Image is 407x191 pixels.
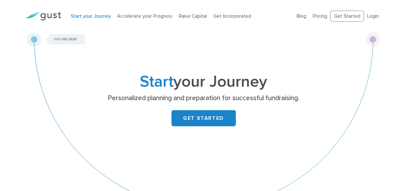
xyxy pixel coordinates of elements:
[171,110,236,126] a: GET STARTED
[213,13,251,19] a: Get Incorporated
[79,94,328,103] p: Personalized planning and preparation for successful fundraising.
[179,13,207,19] a: Raise Capital
[330,11,364,22] a: Get Started
[77,74,331,89] h1: your Journey
[71,13,111,19] a: Start your Journey
[367,13,379,19] a: Login
[297,13,306,19] a: Blog
[25,12,61,21] img: Gust Logo
[140,72,173,91] span: Start
[117,13,172,19] a: Accelerate your Progress
[313,13,327,19] a: Pricing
